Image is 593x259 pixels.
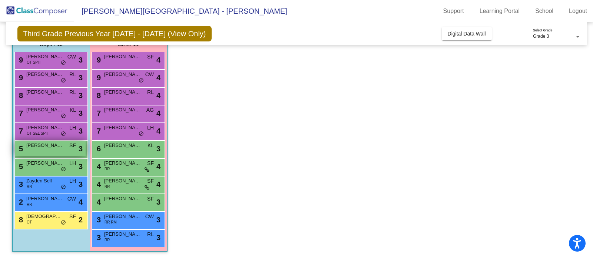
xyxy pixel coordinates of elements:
[104,142,141,149] span: [PERSON_NAME]
[156,54,160,65] span: 4
[147,159,154,167] span: SF
[95,127,101,135] span: 7
[17,180,23,188] span: 3
[95,56,101,64] span: 9
[79,179,83,190] span: 3
[95,91,101,100] span: 8
[69,124,76,132] span: LH
[26,142,63,149] span: [PERSON_NAME]
[17,91,23,100] span: 8
[17,74,23,82] span: 9
[79,196,83,208] span: 4
[79,72,83,83] span: 3
[104,213,141,220] span: [PERSON_NAME]
[105,184,110,189] span: RR
[139,131,144,137] span: do_not_disturb_alt
[61,131,66,137] span: do_not_disturb_alt
[145,71,154,78] span: CW
[26,195,63,202] span: [PERSON_NAME]
[69,213,76,221] span: SF
[104,195,141,202] span: [PERSON_NAME]
[95,233,101,242] span: 3
[474,5,526,17] a: Learning Portal
[156,125,160,137] span: 4
[104,177,141,185] span: [PERSON_NAME]
[156,196,160,208] span: 3
[69,142,76,149] span: SF
[156,72,160,83] span: 4
[156,214,160,225] span: 3
[17,56,23,64] span: 9
[79,214,83,225] span: 2
[79,161,83,172] span: 3
[79,125,83,137] span: 3
[533,34,549,39] span: Grade 3
[26,159,63,167] span: [PERSON_NAME]
[156,232,160,243] span: 3
[17,162,23,171] span: 5
[17,216,23,224] span: 8
[146,106,154,114] span: AG
[69,159,76,167] span: LH
[27,184,32,189] span: RR
[69,88,76,96] span: RL
[147,177,154,185] span: SF
[147,53,154,61] span: SF
[79,54,83,65] span: 3
[67,53,76,61] span: CW
[27,131,48,136] span: OT SEL SPH
[105,166,110,172] span: RR
[448,31,486,37] span: Digital Data Wall
[145,213,154,221] span: CW
[61,184,66,190] span: do_not_disturb_alt
[147,88,154,96] span: RL
[156,108,160,119] span: 4
[61,113,66,119] span: do_not_disturb_alt
[17,198,23,206] span: 2
[79,108,83,119] span: 3
[104,124,141,131] span: [PERSON_NAME]
[104,88,141,96] span: [PERSON_NAME]
[148,142,154,149] span: KL
[147,231,154,238] span: RL
[104,53,141,60] span: [PERSON_NAME]
[26,124,63,131] span: [PERSON_NAME]
[105,237,110,243] span: RR
[26,177,63,185] span: Zayden Sell
[74,5,287,17] span: [PERSON_NAME][GEOGRAPHIC_DATA] - [PERSON_NAME]
[67,195,76,203] span: CW
[156,161,160,172] span: 4
[69,71,76,78] span: RL
[27,60,40,65] span: OT SPH
[95,145,101,153] span: 6
[104,159,141,167] span: [PERSON_NAME]
[104,106,141,114] span: [PERSON_NAME]
[17,127,23,135] span: 7
[79,143,83,154] span: 3
[17,145,23,153] span: 5
[563,5,593,17] a: Logout
[139,78,144,84] span: do_not_disturb_alt
[61,78,66,84] span: do_not_disturb_alt
[27,219,32,225] span: OT
[95,180,101,188] span: 4
[61,166,66,172] span: do_not_disturb_alt
[95,109,101,117] span: 7
[95,216,101,224] span: 3
[61,220,66,226] span: do_not_disturb_alt
[104,71,141,78] span: [PERSON_NAME]
[95,162,101,171] span: 4
[26,106,63,114] span: [PERSON_NAME]
[105,219,117,225] span: RR RM
[61,60,66,66] span: do_not_disturb_alt
[442,27,492,40] button: Digital Data Wall
[26,53,63,60] span: [PERSON_NAME] [PERSON_NAME]
[529,5,559,17] a: School
[17,26,212,41] span: Third Grade Previous Year [DATE] - [DATE] (View Only)
[79,90,83,101] span: 3
[95,74,101,82] span: 9
[147,195,154,203] span: SF
[437,5,470,17] a: Support
[17,109,23,117] span: 7
[26,71,63,78] span: [PERSON_NAME]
